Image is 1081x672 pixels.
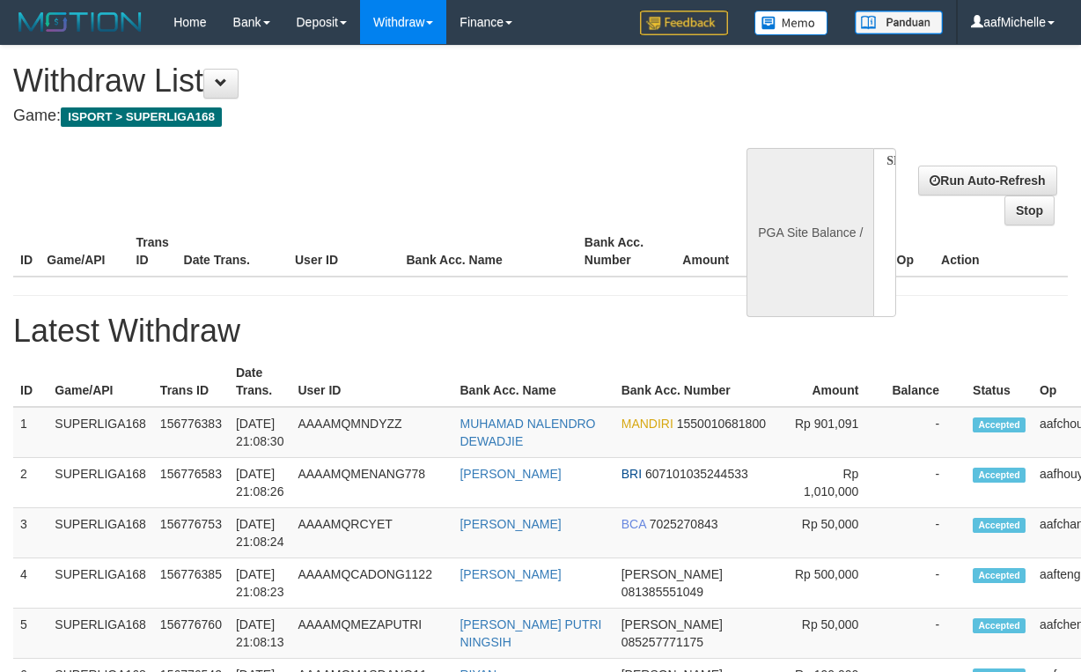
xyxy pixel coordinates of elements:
[621,567,723,581] span: [PERSON_NAME]
[399,226,577,277] th: Bank Acc. Name
[621,617,723,631] span: [PERSON_NAME]
[460,617,601,649] a: [PERSON_NAME] PUTRI NINGSIH
[13,609,48,659] td: 5
[153,458,229,508] td: 156776583
[783,407,886,458] td: Rp 901,091
[973,618,1026,633] span: Accepted
[973,568,1026,583] span: Accepted
[973,468,1026,483] span: Accepted
[621,417,673,431] span: MANDIRI
[621,585,703,599] span: 081385551049
[918,166,1056,196] a: Run Auto-Refresh
[452,357,614,407] th: Bank Acc. Name
[177,226,288,277] th: Date Trans.
[783,357,886,407] th: Amount
[13,314,1068,349] h1: Latest Withdraw
[61,107,222,127] span: ISPORT > SUPERLIGA168
[40,226,129,277] th: Game/API
[966,357,1033,407] th: Status
[13,508,48,558] td: 3
[973,417,1026,432] span: Accepted
[783,609,886,659] td: Rp 50,000
[783,508,886,558] td: Rp 50,000
[48,357,153,407] th: Game/API
[855,11,943,34] img: panduan.png
[677,417,766,431] span: 1550010681800
[934,226,1068,277] th: Action
[754,11,828,35] img: Button%20Memo.svg
[746,148,873,317] div: PGA Site Balance /
[973,518,1026,533] span: Accepted
[13,107,703,125] h4: Game:
[1004,196,1055,225] a: Stop
[890,226,935,277] th: Op
[885,458,966,508] td: -
[621,467,642,481] span: BRI
[614,357,783,407] th: Bank Acc. Number
[153,357,229,407] th: Trans ID
[13,458,48,508] td: 2
[13,9,147,35] img: MOTION_logo.png
[885,407,966,458] td: -
[48,609,153,659] td: SUPERLIGA168
[229,508,291,558] td: [DATE] 21:08:24
[783,558,886,609] td: Rp 500,000
[666,226,755,277] th: Amount
[229,458,291,508] td: [DATE] 21:08:26
[621,517,646,531] span: BCA
[621,635,703,649] span: 085257771175
[885,508,966,558] td: -
[290,458,452,508] td: AAAAMQMENANG778
[229,357,291,407] th: Date Trans.
[783,458,886,508] td: Rp 1,010,000
[153,508,229,558] td: 156776753
[48,508,153,558] td: SUPERLIGA168
[229,558,291,609] td: [DATE] 21:08:23
[645,467,748,481] span: 607101035244533
[153,407,229,458] td: 156776383
[290,508,452,558] td: AAAAMQRCYET
[13,407,48,458] td: 1
[153,558,229,609] td: 156776385
[290,609,452,659] td: AAAAMQMEZAPUTRI
[229,609,291,659] td: [DATE] 21:08:13
[129,226,177,277] th: Trans ID
[48,458,153,508] td: SUPERLIGA168
[48,407,153,458] td: SUPERLIGA168
[460,467,561,481] a: [PERSON_NAME]
[13,558,48,609] td: 4
[640,11,728,35] img: Feedback.jpg
[290,407,452,458] td: AAAAMQMNDYZZ
[153,609,229,659] td: 156776760
[229,407,291,458] td: [DATE] 21:08:30
[885,558,966,609] td: -
[13,357,48,407] th: ID
[13,226,40,277] th: ID
[650,517,718,531] span: 7025270843
[290,357,452,407] th: User ID
[885,357,966,407] th: Balance
[460,517,561,531] a: [PERSON_NAME]
[13,63,703,99] h1: Withdraw List
[288,226,399,277] th: User ID
[460,417,595,448] a: MUHAMAD NALENDRO DEWADJIE
[885,609,966,659] td: -
[577,226,666,277] th: Bank Acc. Number
[290,558,452,609] td: AAAAMQCADONG1122
[48,558,153,609] td: SUPERLIGA168
[460,567,561,581] a: [PERSON_NAME]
